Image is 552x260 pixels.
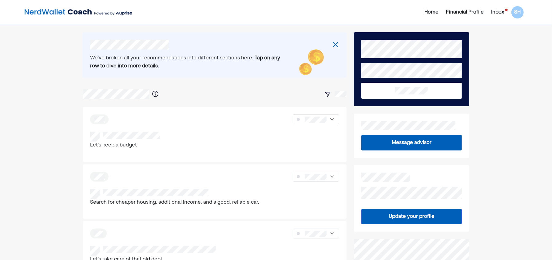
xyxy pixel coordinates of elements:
div: SH [511,6,524,18]
button: Update your profile [361,209,462,224]
div: Inbox [491,9,504,16]
div: Home [424,9,439,16]
div: We've broken all your recommendations into different sections here. [90,54,289,70]
p: Let's keep a budget [90,142,160,150]
b: Tap on any row to dive into more details. [90,56,280,69]
p: Search for cheaper housing, additional income, and a good, reliable car. [90,199,259,207]
button: Message advisor [361,135,462,150]
div: Financial Profile [446,9,484,16]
